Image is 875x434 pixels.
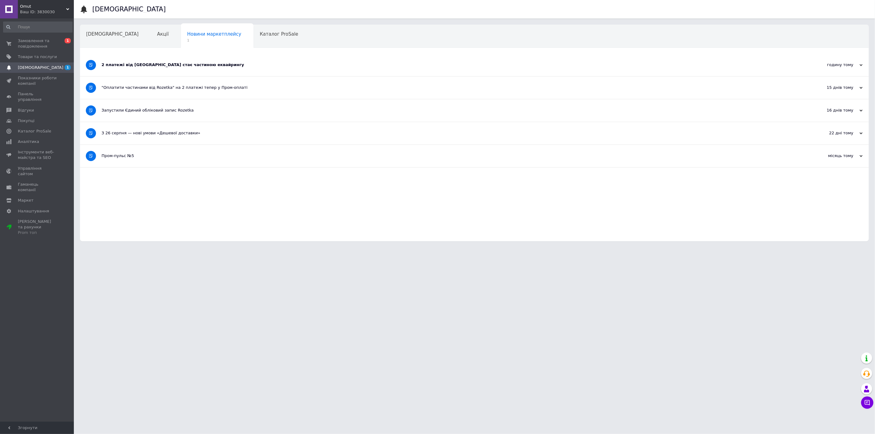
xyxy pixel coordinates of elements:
[801,130,863,136] div: 22 дні тому
[102,153,801,159] div: Пром-пульс №5
[18,166,57,177] span: Управління сайтом
[18,208,49,214] span: Налаштування
[18,139,39,144] span: Аналітика
[102,85,801,90] div: "Оплатити частинами від Rozetka" на 2 платежі тепер у Пром-оплаті
[18,182,57,193] span: Гаманець компанії
[18,118,34,124] span: Покупці
[187,31,241,37] span: Новини маркетплейсу
[18,65,63,70] span: [DEMOGRAPHIC_DATA]
[801,62,863,68] div: годину тому
[18,108,34,113] span: Відгуки
[102,130,801,136] div: З 26 серпня — нові умови «Дешевої доставки»
[18,54,57,60] span: Товари та послуги
[260,31,298,37] span: Каталог ProSale
[801,85,863,90] div: 15 днів тому
[20,4,66,9] span: Omut
[3,22,73,33] input: Пошук
[18,198,34,203] span: Маркет
[861,397,873,409] button: Чат з покупцем
[801,108,863,113] div: 16 днів тому
[801,153,863,159] div: місяць тому
[18,230,57,235] div: Prom топ
[65,38,71,43] span: 1
[18,219,57,236] span: [PERSON_NAME] та рахунки
[102,108,801,113] div: Запустили Єдиний обліковий запис Rozetka
[18,149,57,160] span: Інструменти веб-майстра та SEO
[65,65,71,70] span: 1
[18,75,57,86] span: Показники роботи компанії
[157,31,169,37] span: Акції
[18,128,51,134] span: Каталог ProSale
[18,38,57,49] span: Замовлення та повідомлення
[86,31,139,37] span: [DEMOGRAPHIC_DATA]
[18,91,57,102] span: Панель управління
[187,38,241,43] span: 1
[92,6,166,13] h1: [DEMOGRAPHIC_DATA]
[20,9,74,15] div: Ваш ID: 3830030
[102,62,801,68] div: 2 платежі від [GEOGRAPHIC_DATA] стає частиною еквайрингу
